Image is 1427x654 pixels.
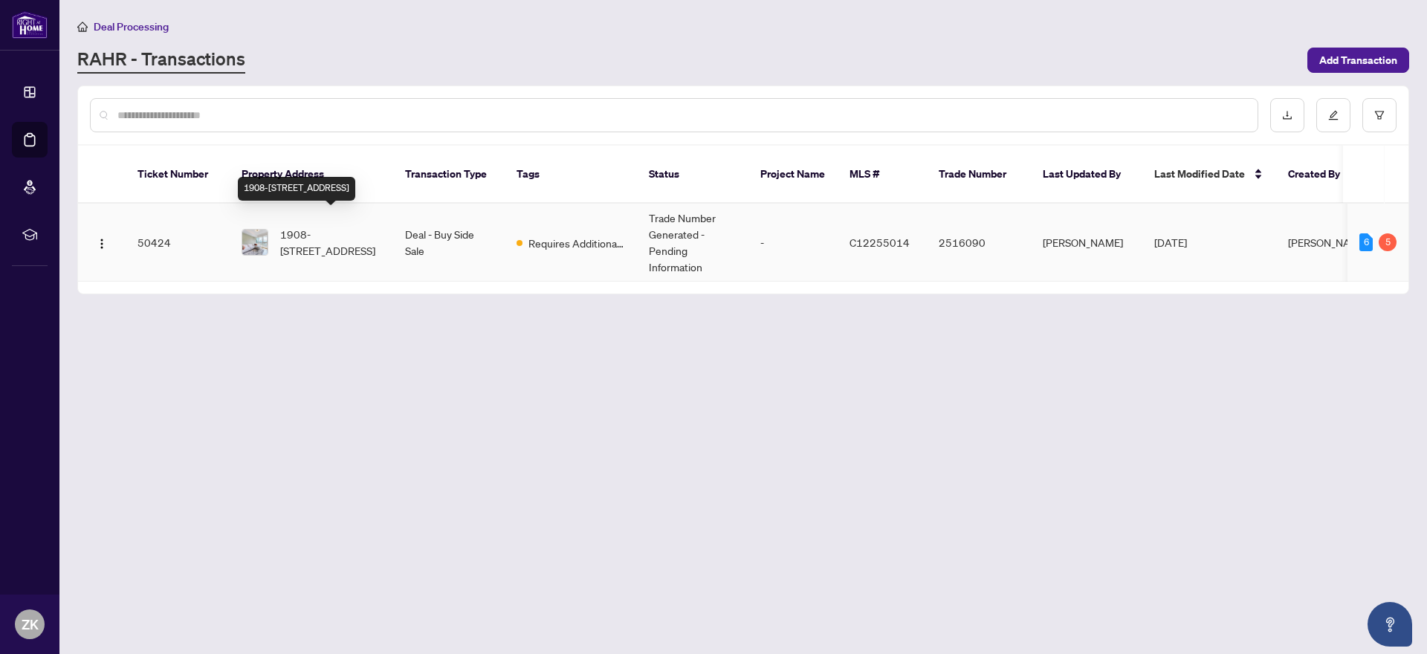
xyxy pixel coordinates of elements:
th: Tags [505,146,637,204]
button: filter [1362,98,1397,132]
img: logo [12,11,48,39]
span: C12255014 [850,236,910,249]
span: download [1282,110,1292,120]
button: Logo [90,230,114,254]
button: edit [1316,98,1350,132]
th: Trade Number [927,146,1031,204]
img: Logo [96,238,108,250]
th: Property Address [230,146,393,204]
td: Trade Number Generated - Pending Information [637,204,748,282]
th: Status [637,146,748,204]
a: RAHR - Transactions [77,47,245,74]
img: thumbnail-img [242,230,268,255]
th: Last Updated By [1031,146,1142,204]
div: 6 [1359,233,1373,251]
div: 1908-[STREET_ADDRESS] [238,177,355,201]
th: Ticket Number [126,146,230,204]
span: ZK [22,614,39,635]
span: edit [1328,110,1339,120]
span: 1908-[STREET_ADDRESS] [280,226,381,259]
td: [PERSON_NAME] [1031,204,1142,282]
button: Open asap [1368,602,1412,647]
th: Transaction Type [393,146,505,204]
th: Created By [1276,146,1365,204]
button: Add Transaction [1307,48,1409,73]
span: [PERSON_NAME] [1288,236,1368,249]
th: Last Modified Date [1142,146,1276,204]
div: 5 [1379,233,1397,251]
span: [DATE] [1154,236,1187,249]
td: 50424 [126,204,230,282]
td: - [748,204,838,282]
td: 2516090 [927,204,1031,282]
span: Deal Processing [94,20,169,33]
span: filter [1374,110,1385,120]
span: Requires Additional Docs [528,235,625,251]
th: Project Name [748,146,838,204]
span: Add Transaction [1319,48,1397,72]
span: Last Modified Date [1154,166,1245,182]
span: home [77,22,88,32]
td: Deal - Buy Side Sale [393,204,505,282]
button: download [1270,98,1304,132]
th: MLS # [838,146,927,204]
